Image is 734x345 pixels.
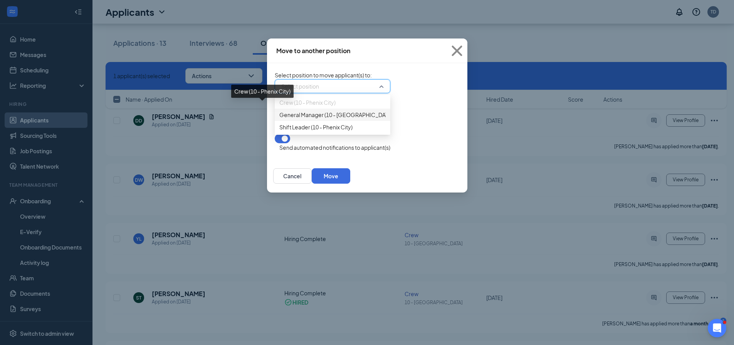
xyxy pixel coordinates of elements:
[275,72,372,79] span: Select position to move applicant(s) to :
[279,123,353,131] span: Shift Leader (10 - Phenix City)
[279,98,336,107] span: Crew (10 - Phenix City)
[708,319,726,337] iframe: Intercom live chat
[276,47,350,55] div: Move to another position
[447,39,467,63] button: Close
[279,111,394,119] span: General Manager (10 - [GEOGRAPHIC_DATA])
[231,85,294,98] div: Crew (10 - Phenix City)
[279,144,390,151] span: Send automated notifications to applicant(s)
[273,168,312,184] button: Cancel
[447,40,467,61] svg: Cross
[312,168,350,184] button: Move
